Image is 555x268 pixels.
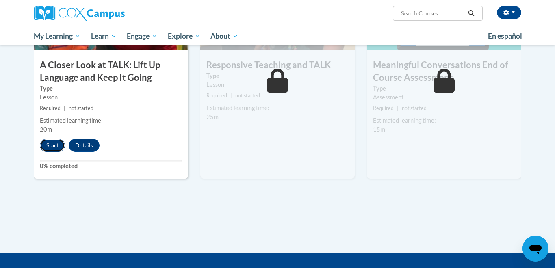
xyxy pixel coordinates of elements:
div: Estimated learning time: [206,104,349,112]
button: Account Settings [497,6,521,19]
h3: Meaningful Conversations End of Course Assessment [367,59,521,84]
label: 0% completed [40,162,182,171]
label: Type [206,71,349,80]
span: 20m [40,126,52,133]
a: About [206,27,244,45]
span: not started [235,93,260,99]
iframe: Button to launch messaging window [522,236,548,262]
a: Engage [121,27,163,45]
span: Required [206,93,227,99]
span: My Learning [34,31,80,41]
img: Cox Campus [34,6,125,21]
span: Learn [91,31,117,41]
span: 25m [206,113,219,120]
a: Learn [86,27,122,45]
span: Explore [168,31,200,41]
a: En español [483,28,527,45]
button: Start [40,139,65,152]
span: Engage [127,31,157,41]
span: Required [40,105,61,111]
a: Explore [163,27,206,45]
span: En español [488,32,522,40]
span: About [210,31,238,41]
span: | [230,93,232,99]
a: My Learning [28,27,86,45]
span: not started [402,105,427,111]
span: | [64,105,65,111]
div: Lesson [40,93,182,102]
div: Lesson [206,80,349,89]
span: Required [373,105,394,111]
label: Type [40,84,182,93]
label: Type [373,84,515,93]
div: Estimated learning time: [40,116,182,125]
span: | [397,105,399,111]
span: 15m [373,126,385,133]
div: Assessment [373,93,515,102]
div: Main menu [22,27,533,45]
h3: A Closer Look at TALK: Lift Up Language and Keep It Going [34,59,188,84]
input: Search Courses [400,9,465,18]
span: not started [69,105,93,111]
button: Search [465,9,477,18]
button: Details [69,139,100,152]
a: Cox Campus [34,6,188,21]
h3: Responsive Teaching and TALK [200,59,355,71]
div: Estimated learning time: [373,116,515,125]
